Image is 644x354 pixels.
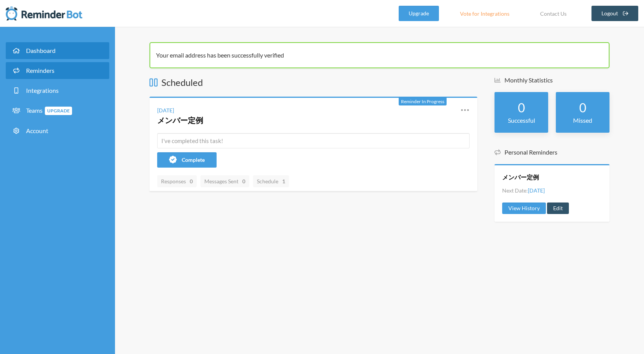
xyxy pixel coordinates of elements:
span: Complete [182,156,205,163]
p: Missed [563,116,602,125]
a: Integrations [6,82,109,99]
a: Upgrade [399,6,439,21]
a: Messages Sent0 [200,175,249,187]
li: Next Date: [502,186,545,194]
strong: 0 [242,177,245,185]
span: Reminder In Progress [401,99,444,104]
a: Account [6,122,109,139]
a: Dashboard [6,42,109,59]
a: Schedule1 [253,175,289,187]
a: Edit [547,203,569,214]
span: Account [26,127,48,134]
span: Upgrade [45,107,72,115]
input: I've completed this task! [157,133,470,148]
div: [DATE] [157,106,174,114]
p: Successful [502,116,540,125]
a: Vote for Integrations [450,6,519,21]
a: Reminders [6,62,109,79]
span: Messages Sent [204,178,245,184]
span: Your email address has been successfully verified [156,51,284,59]
a: TeamsUpgrade [6,102,109,119]
strong: 0 [518,100,525,115]
h3: Scheduled [149,76,477,89]
a: Contact Us [531,6,576,21]
span: Schedule [257,178,285,184]
a: Logout [591,6,639,21]
button: Complete [157,152,217,168]
h5: Monthly Statistics [495,76,609,84]
strong: 1 [282,177,285,185]
a: View History [502,203,546,214]
span: Reminders [26,67,54,74]
a: メンバー定例 [157,115,203,125]
span: Teams [26,107,72,114]
a: Responses0 [157,175,197,187]
span: [DATE] [528,187,545,194]
span: Dashboard [26,47,56,54]
strong: 0 [579,100,586,115]
h5: Personal Reminders [495,148,609,156]
span: Responses [161,178,193,184]
img: Reminder Bot [6,6,82,21]
span: Integrations [26,87,59,94]
a: メンバー定例 [502,173,539,181]
strong: 0 [190,177,193,185]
